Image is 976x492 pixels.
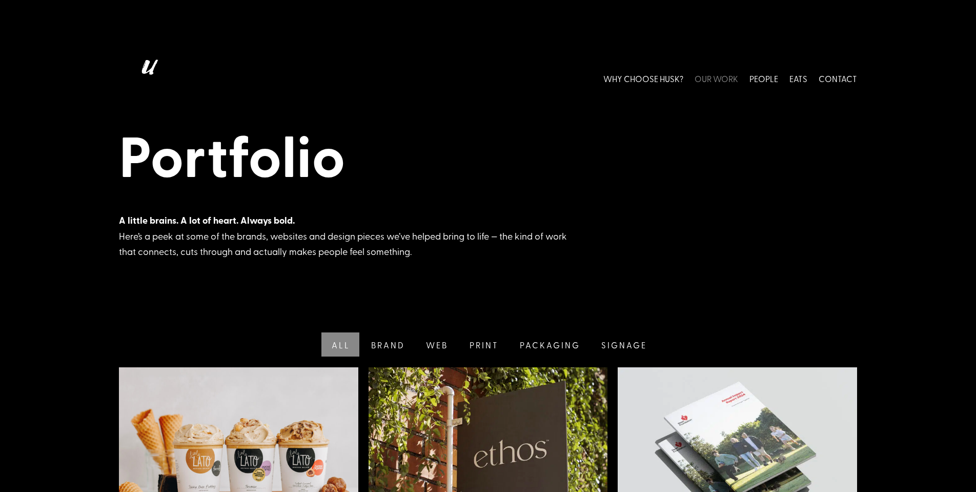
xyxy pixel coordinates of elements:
[589,332,657,357] a: Signage
[119,55,175,101] img: Husk logo
[603,55,683,101] a: WHY CHOOSE HUSK?
[458,332,509,357] a: Print
[119,121,857,194] h1: Portfolio
[119,213,295,227] strong: A little brains. A lot of heart. Always bold.
[414,332,458,357] a: Web
[819,55,857,101] a: CONTACT
[695,55,738,101] a: OUR WORK
[749,55,778,101] a: PEOPLE
[359,332,415,357] a: Brand
[789,55,807,101] a: EATS
[319,332,359,357] a: All
[508,332,590,357] a: Packaging
[119,212,580,260] div: Here’s a peek at some of the brands, websites and design pieces we’ve helped bring to life — the ...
